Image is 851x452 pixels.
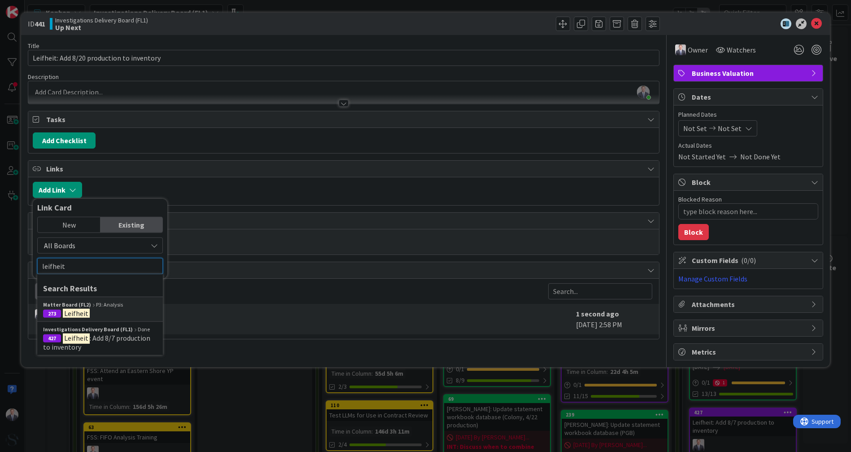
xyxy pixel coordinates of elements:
[55,17,148,24] span: Investigations Delivery Board (FL1)
[43,334,61,342] div: 427
[33,182,82,198] button: Add Link
[35,309,45,319] img: JC
[688,44,708,55] span: Owner
[692,299,807,310] span: Attachments
[43,325,133,334] b: Investigations Delivery Board (FL1)
[33,132,96,149] button: Add Checklist
[548,283,652,299] input: Search...
[63,307,90,319] mark: Leifheit
[637,86,650,98] img: f0pyZ9a3ujLKhZyKPPbkNbKsKyr7o1bz.png
[675,44,686,55] img: JC
[43,325,157,334] div: Done
[740,151,781,162] span: Not Done Yet
[100,217,163,233] div: Existing
[28,73,59,81] span: Description
[19,1,41,12] span: Support
[28,42,39,50] label: Title
[692,92,807,102] span: Dates
[678,195,722,203] label: Blocked Reason
[43,310,61,318] div: 273
[678,224,709,240] button: Block
[46,215,642,226] span: Comments
[46,163,642,174] span: Links
[741,256,756,265] span: ( 0/0 )
[63,332,90,344] mark: Leifheit
[692,255,807,266] span: Custom Fields
[28,50,659,66] input: type card name here...
[35,19,45,28] b: 441
[38,217,100,233] div: New
[683,123,707,134] span: Not Set
[692,347,807,357] span: Metrics
[28,18,45,29] span: ID
[678,110,818,119] span: Planned Dates
[37,203,163,212] div: Link Card
[576,308,652,330] div: [DATE] 2:58 PM
[35,284,61,299] div: All
[692,323,807,334] span: Mirrors
[678,274,747,283] a: Manage Custom Fields
[678,151,726,162] span: Not Started Yet
[576,309,619,318] b: 1 second ago
[46,265,642,276] span: History
[55,24,148,31] b: Up Next
[678,141,818,150] span: Actual Dates
[37,258,163,274] input: Search for card by title or ID
[692,177,807,188] span: Block
[727,44,756,55] span: Watchers
[43,301,91,309] b: Matter Board (FL2)
[43,301,157,309] div: P3: Analysis
[718,123,742,134] span: Not Set
[692,68,807,79] span: Business Valuation
[46,114,642,125] span: Tasks
[43,334,150,351] span: : Add 8/7 production to inventory
[44,241,75,250] span: All Boards
[43,282,157,294] div: Search Results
